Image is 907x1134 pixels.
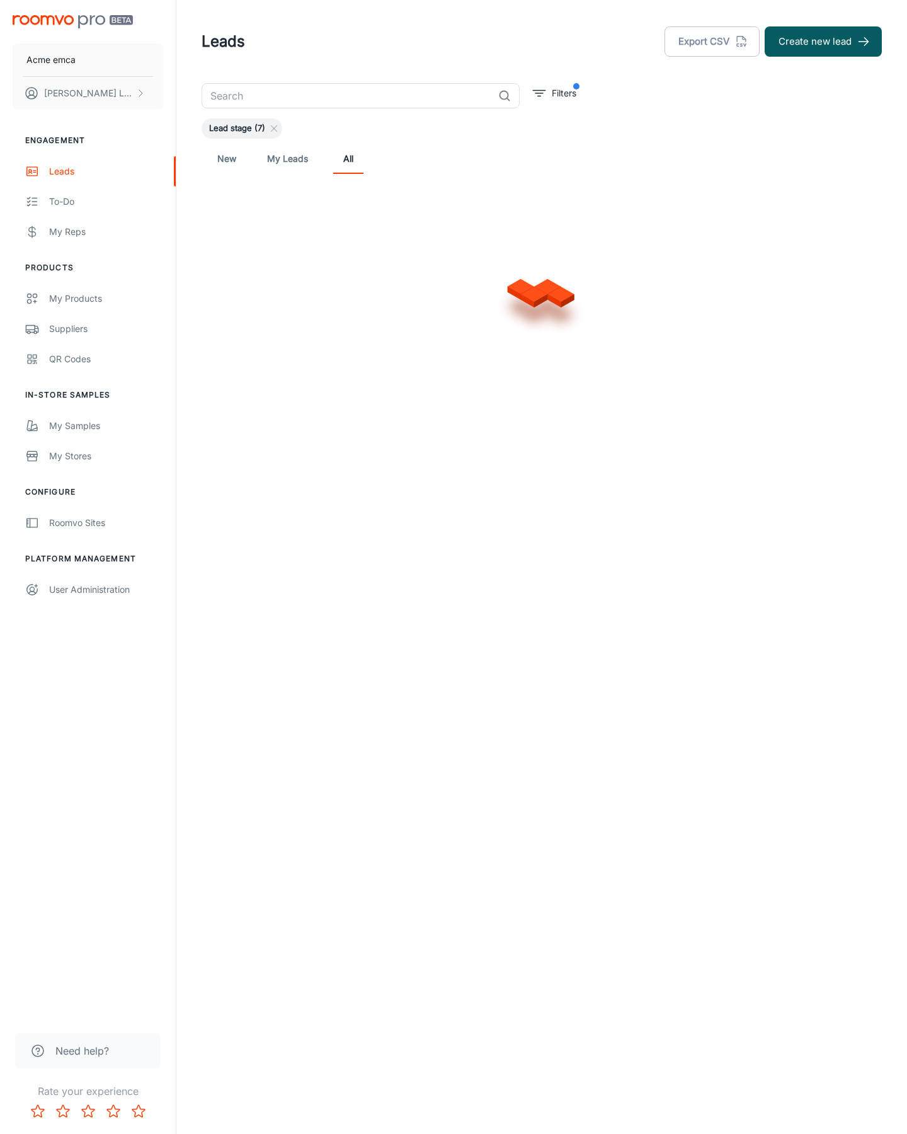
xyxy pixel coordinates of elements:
p: Acme emca [26,53,76,67]
a: New [212,144,242,174]
a: My Leads [267,144,308,174]
div: My Reps [49,225,163,239]
button: Acme emca [13,43,163,76]
p: Filters [552,86,576,100]
div: My Samples [49,419,163,433]
button: filter [530,83,579,103]
input: Search [202,83,493,108]
a: All [333,144,363,174]
div: QR Codes [49,352,163,366]
h1: Leads [202,30,245,53]
button: [PERSON_NAME] Leaptools [13,77,163,110]
div: Leads [49,164,163,178]
span: Lead stage (7) [202,122,273,135]
p: [PERSON_NAME] Leaptools [44,86,133,100]
button: Export CSV [665,26,760,57]
img: Roomvo PRO Beta [13,15,133,28]
div: My Stores [49,449,163,463]
div: Suppliers [49,322,163,336]
button: Create new lead [765,26,882,57]
div: My Products [49,292,163,306]
div: Lead stage (7) [202,118,282,139]
div: To-do [49,195,163,209]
